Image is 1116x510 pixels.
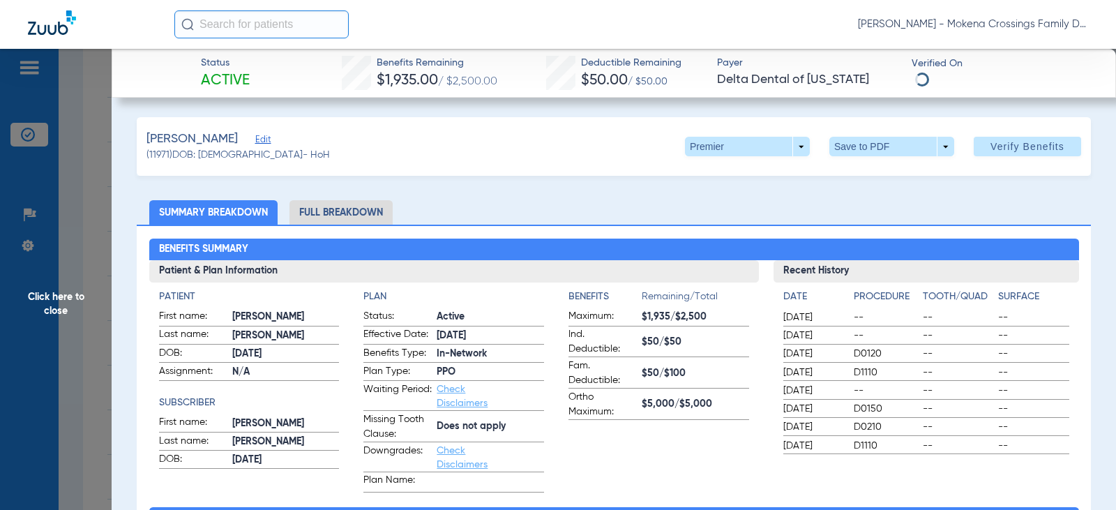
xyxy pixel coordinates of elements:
span: Verified On [912,57,1094,71]
app-breakdown-title: Procedure [854,290,917,309]
span: Plan Name: [363,473,432,492]
span: -- [923,384,993,398]
span: Ortho Maximum: [568,390,637,419]
h4: Tooth/Quad [923,290,993,304]
span: Delta Dental of [US_STATE] [717,71,899,89]
span: N/A [232,365,340,380]
span: -- [998,310,1069,324]
h4: Surface [998,290,1069,304]
span: -- [923,366,993,380]
button: Premier [685,137,810,156]
span: -- [998,439,1069,453]
a: Check Disclaimers [437,384,488,408]
img: Search Icon [181,18,194,31]
span: DOB: [159,452,227,469]
span: Edit [255,135,268,148]
button: Save to PDF [829,137,954,156]
app-breakdown-title: Benefits [568,290,642,309]
span: [DATE] [232,347,340,361]
span: First name: [159,415,227,432]
span: Assignment: [159,364,227,381]
span: D1110 [854,366,917,380]
span: $50.00 [581,73,628,88]
span: / $2,500.00 [438,76,497,87]
app-breakdown-title: Date [783,290,842,309]
span: [DATE] [437,329,544,343]
span: DOB: [159,346,227,363]
span: Remaining/Total [642,290,749,309]
span: -- [998,384,1069,398]
span: Benefits Remaining [377,56,497,70]
span: (11971) DOB: [DEMOGRAPHIC_DATA] - HoH [146,148,330,163]
span: -- [998,329,1069,343]
span: Effective Date: [363,327,432,344]
span: $50/$50 [642,335,749,350]
app-breakdown-title: Surface [998,290,1069,309]
span: Active [437,310,544,324]
span: Ind. Deductible: [568,327,637,357]
span: [DATE] [783,384,842,398]
span: D0210 [854,420,917,434]
span: Maximum: [568,309,637,326]
h4: Patient [159,290,340,304]
li: Full Breakdown [289,200,393,225]
span: -- [998,366,1069,380]
span: -- [923,439,993,453]
span: -- [998,420,1069,434]
span: Waiting Period: [363,382,432,410]
h3: Recent History [774,260,1078,283]
h4: Procedure [854,290,917,304]
span: [DATE] [783,329,842,343]
h3: Patient & Plan Information [149,260,760,283]
span: -- [854,310,917,324]
span: $50/$100 [642,366,749,381]
span: Missing Tooth Clause: [363,412,432,442]
span: D1110 [854,439,917,453]
span: [DATE] [232,453,340,467]
span: [PERSON_NAME] [232,435,340,449]
span: Plan Type: [363,364,432,381]
span: Does not apply [437,419,544,434]
button: Verify Benefits [974,137,1081,156]
span: [PERSON_NAME] [232,329,340,343]
span: -- [923,402,993,416]
span: Last name: [159,434,227,451]
span: Status: [363,309,432,326]
span: In-Network [437,347,544,361]
h4: Benefits [568,290,642,304]
a: Check Disclaimers [437,446,488,470]
span: Active [201,71,250,91]
span: -- [923,347,993,361]
span: -- [854,384,917,398]
span: [DATE] [783,402,842,416]
app-breakdown-title: Tooth/Quad [923,290,993,309]
span: Fam. Deductible: [568,359,637,388]
span: Downgrades: [363,444,432,472]
span: First name: [159,309,227,326]
span: [DATE] [783,347,842,361]
span: PPO [437,365,544,380]
span: -- [854,329,917,343]
h2: Benefits Summary [149,239,1079,261]
h4: Subscriber [159,396,340,410]
span: [PERSON_NAME] [146,130,238,148]
span: D0120 [854,347,917,361]
span: Last name: [159,327,227,344]
span: [PERSON_NAME] [232,310,340,324]
span: [PERSON_NAME] [232,417,340,431]
span: $5,000/$5,000 [642,397,749,412]
span: [DATE] [783,420,842,434]
h4: Plan [363,290,544,304]
span: [DATE] [783,310,842,324]
img: Zuub Logo [28,10,76,35]
span: Verify Benefits [990,141,1064,152]
li: Summary Breakdown [149,200,278,225]
span: Deductible Remaining [581,56,681,70]
span: $1,935.00 [377,73,438,88]
span: Payer [717,56,899,70]
h4: Date [783,290,842,304]
span: -- [923,420,993,434]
